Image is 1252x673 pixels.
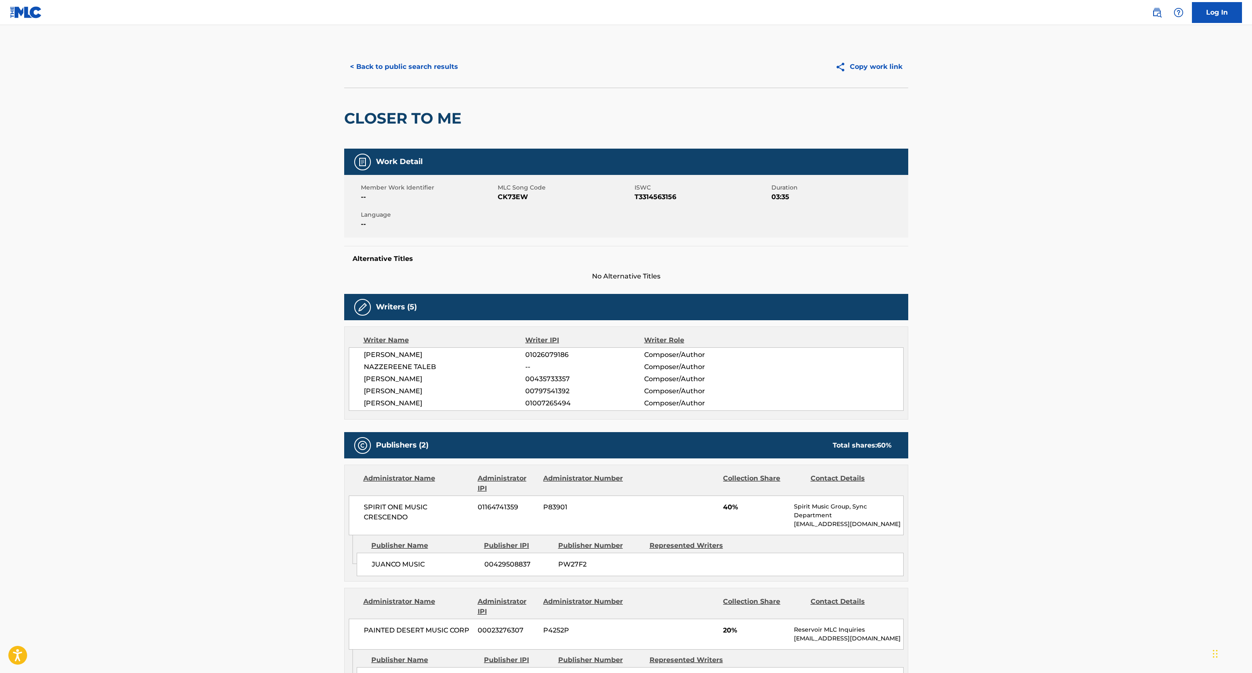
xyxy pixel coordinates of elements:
[361,219,496,229] span: --
[543,502,624,512] span: P83901
[344,56,464,77] button: < Back to public search results
[361,192,496,202] span: --
[525,350,644,360] span: 01026079186
[644,374,752,384] span: Composer/Author
[1210,633,1252,673] div: Chat-Widget
[358,157,368,167] img: Work Detail
[794,634,903,643] p: [EMAIL_ADDRESS][DOMAIN_NAME]
[635,192,769,202] span: T3314563156
[361,183,496,192] span: Member Work Identifier
[644,362,752,372] span: Composer/Author
[794,502,903,520] p: Spirit Music Group, Sync Department
[833,440,892,450] div: Total shares:
[363,335,526,345] div: Writer Name
[1192,2,1242,23] a: Log In
[10,6,42,18] img: MLC Logo
[1213,641,1218,666] div: Ziehen
[650,655,735,665] div: Represented Writers
[364,350,526,360] span: [PERSON_NAME]
[811,473,892,493] div: Contact Details
[484,541,552,551] div: Publisher IPI
[484,655,552,665] div: Publisher IPI
[371,655,478,665] div: Publisher Name
[794,625,903,634] p: Reservoir MLC Inquiries
[376,302,417,312] h5: Writers (5)
[771,183,906,192] span: Duration
[498,183,632,192] span: MLC Song Code
[723,473,804,493] div: Collection Share
[635,183,769,192] span: ISWC
[353,255,900,263] h5: Alternative Titles
[525,398,644,408] span: 01007265494
[371,541,478,551] div: Publisher Name
[1210,633,1252,673] iframe: Chat Widget
[478,625,537,635] span: 00023276307
[644,386,752,396] span: Composer/Author
[363,473,471,493] div: Administrator Name
[1174,8,1184,18] img: help
[811,597,892,617] div: Contact Details
[771,192,906,202] span: 03:35
[478,473,537,493] div: Administrator IPI
[543,473,624,493] div: Administrator Number
[363,597,471,617] div: Administrator Name
[794,520,903,529] p: [EMAIL_ADDRESS][DOMAIN_NAME]
[478,502,537,512] span: 01164741359
[543,597,624,617] div: Administrator Number
[344,109,466,128] h2: CLOSER TO ME
[1149,4,1165,21] a: Public Search
[361,210,496,219] span: Language
[723,597,804,617] div: Collection Share
[358,302,368,312] img: Writers
[543,625,624,635] span: P4252P
[364,386,526,396] span: [PERSON_NAME]
[358,440,368,450] img: Publishers
[364,625,472,635] span: PAINTED DESERT MUSIC CORP
[376,157,423,167] h5: Work Detail
[364,398,526,408] span: [PERSON_NAME]
[364,502,472,522] span: SPIRIT ONE MUSIC CRESCENDO
[525,374,644,384] span: 00435733357
[525,386,644,396] span: 00797541392
[723,625,788,635] span: 20%
[372,559,478,569] span: JUANCO MUSIC
[644,350,752,360] span: Composer/Author
[376,440,428,450] h5: Publishers (2)
[484,559,552,569] span: 00429508837
[723,502,788,512] span: 40%
[478,597,537,617] div: Administrator IPI
[364,374,526,384] span: [PERSON_NAME]
[1152,8,1162,18] img: search
[644,335,752,345] div: Writer Role
[877,441,892,449] span: 60 %
[835,62,850,72] img: Copy work link
[558,541,643,551] div: Publisher Number
[558,655,643,665] div: Publisher Number
[650,541,735,551] div: Represented Writers
[1170,4,1187,21] div: Help
[344,271,908,281] span: No Alternative Titles
[829,56,908,77] button: Copy work link
[525,362,644,372] span: --
[525,335,644,345] div: Writer IPI
[364,362,526,372] span: NAZZEREENE TALEB
[644,398,752,408] span: Composer/Author
[558,559,643,569] span: PW27F2
[498,192,632,202] span: CK73EW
